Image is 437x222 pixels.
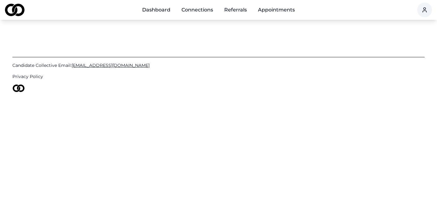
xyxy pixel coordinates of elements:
nav: Main [137,4,300,16]
a: Connections [177,4,218,16]
img: logo [12,85,25,92]
span: [EMAIL_ADDRESS][DOMAIN_NAME] [72,63,150,68]
a: Referrals [219,4,252,16]
a: Appointments [253,4,300,16]
a: Privacy Policy [12,73,425,80]
a: Candidate Collective Email:[EMAIL_ADDRESS][DOMAIN_NAME] [12,62,425,68]
img: logo [5,4,24,16]
a: Dashboard [137,4,175,16]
